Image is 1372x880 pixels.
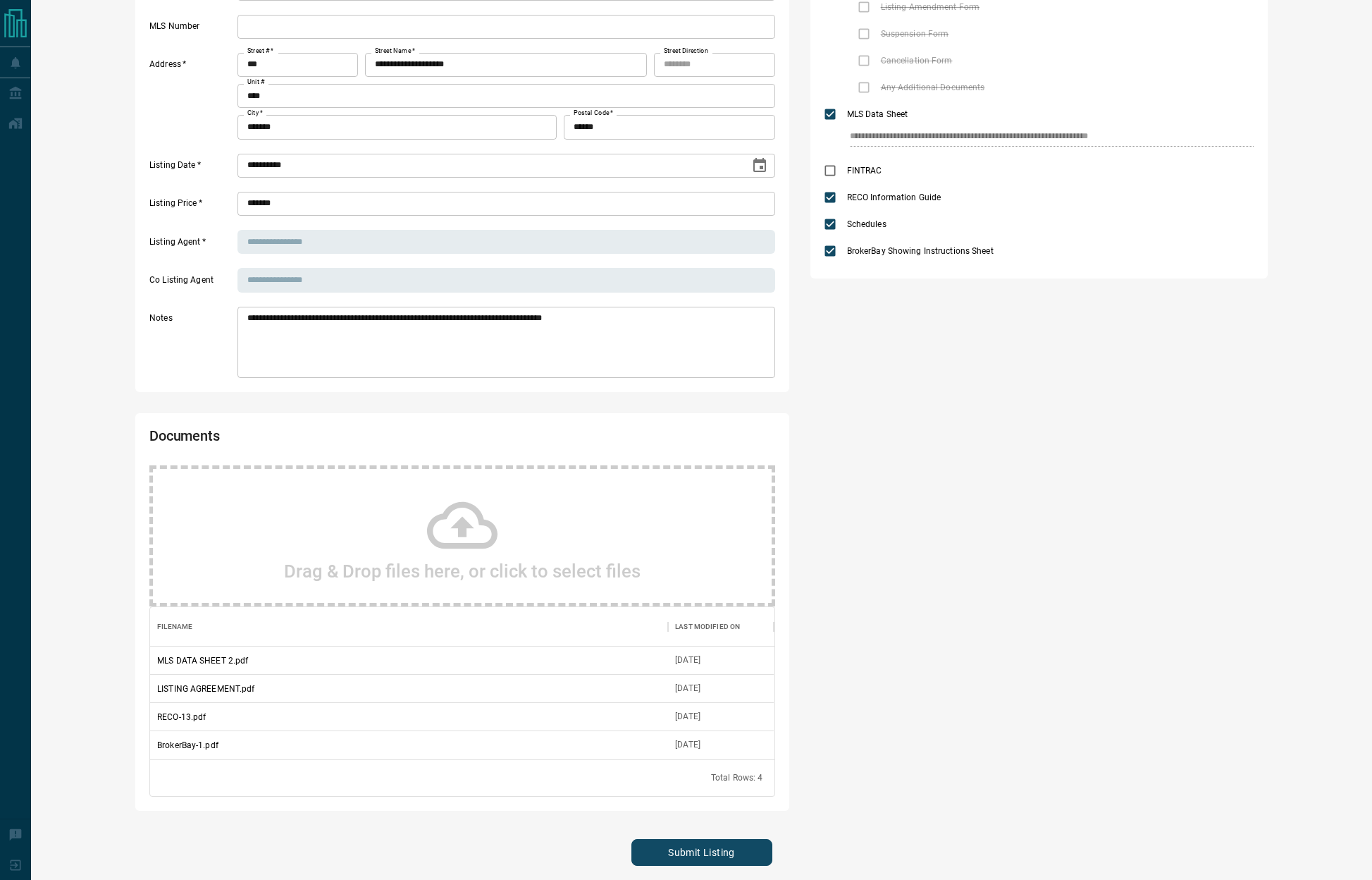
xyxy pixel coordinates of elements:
button: Submit Listing [631,839,772,866]
label: Street Direction [664,47,708,56]
div: Last Modified On [675,607,740,647]
label: Listing Price [149,197,234,216]
span: FINTRAC [843,164,886,177]
label: Notes [149,312,234,378]
button: Choose date, selected date is Sep 13, 2025 [746,152,774,180]
label: Listing Agent [149,236,234,255]
label: Street # [247,47,273,56]
span: Cancellation Form [877,54,956,67]
label: Unit # [247,78,265,87]
p: RECO-13.pdf [157,711,206,723]
div: Filename [157,607,192,647]
span: MLS Data Sheet [843,108,912,121]
input: checklist input [850,128,1224,146]
span: RECO Information Guide [843,191,944,204]
span: BrokerBay Showing Instructions Sheet [843,245,997,257]
label: Co Listing Agent [149,274,234,293]
span: Any Additional Documents [877,81,989,94]
label: Street Name [375,47,415,56]
div: Filename [150,607,668,647]
span: Listing Amendment Form [877,1,983,13]
div: Drag & Drop files here, or click to select files [149,465,775,606]
label: Address [149,59,234,139]
div: Last Modified On [668,607,774,647]
div: Sep 14, 2025 [675,683,700,695]
label: Postal Code [574,109,613,118]
span: Suspension Form [877,28,953,40]
div: Total Rows: 4 [711,772,763,784]
label: MLS Number [149,20,234,39]
label: City [247,109,263,118]
span: Schedules [843,218,890,231]
div: Sep 14, 2025 [675,711,700,723]
label: Listing Date [149,159,234,178]
p: BrokerBay-1.pdf [157,739,218,752]
h2: Documents [149,427,525,451]
p: MLS DATA SHEET 2.pdf [157,654,248,667]
div: Sep 14, 2025 [675,654,700,666]
div: Sep 14, 2025 [675,739,700,751]
h2: Drag & Drop files here, or click to select files [284,561,641,582]
p: LISTING AGREEMENT.pdf [157,683,254,695]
